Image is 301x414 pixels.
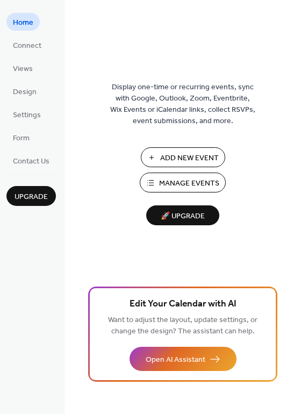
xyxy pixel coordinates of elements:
[6,36,48,54] a: Connect
[15,191,48,203] span: Upgrade
[110,82,255,127] span: Display one-time or recurring events, sync with Google, Outlook, Zoom, Eventbrite, Wix Events or ...
[6,13,40,31] a: Home
[13,133,30,144] span: Form
[6,59,39,77] a: Views
[159,178,219,189] span: Manage Events
[146,354,205,366] span: Open AI Assistant
[6,82,43,100] a: Design
[6,105,47,123] a: Settings
[130,297,236,312] span: Edit Your Calendar with AI
[6,186,56,206] button: Upgrade
[153,209,213,224] span: 🚀 Upgrade
[108,313,257,339] span: Want to adjust the layout, update settings, or change the design? The assistant can help.
[13,87,37,98] span: Design
[160,153,219,164] span: Add New Event
[141,147,225,167] button: Add New Event
[140,173,226,192] button: Manage Events
[6,129,36,146] a: Form
[13,156,49,167] span: Contact Us
[13,63,33,75] span: Views
[146,205,219,225] button: 🚀 Upgrade
[13,110,41,121] span: Settings
[6,152,56,169] a: Contact Us
[13,40,41,52] span: Connect
[13,17,33,28] span: Home
[130,347,236,371] button: Open AI Assistant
